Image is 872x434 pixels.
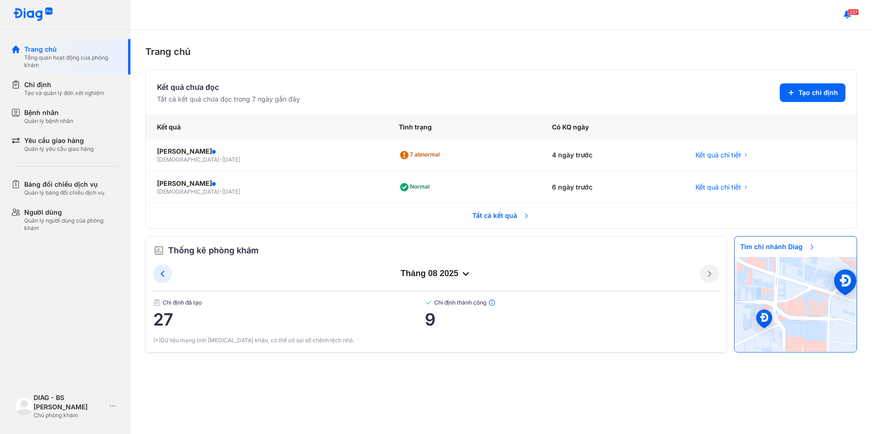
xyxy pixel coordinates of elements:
[24,208,119,217] div: Người dùng
[222,156,240,163] span: [DATE]
[168,244,259,257] span: Thống kê phòng khám
[24,145,94,153] div: Quản lý yêu cầu giao hàng
[13,7,53,22] img: logo
[153,245,164,256] img: order.5a6da16c.svg
[798,88,838,97] span: Tạo chỉ định
[24,136,94,145] div: Yêu cầu giao hàng
[24,54,119,69] div: Tổng quan hoạt động của phòng khám
[219,188,222,195] span: -
[541,115,684,139] div: Có KQ ngày
[153,310,425,329] span: 27
[695,183,741,192] span: Kết quả chi tiết
[157,81,300,93] div: Kết quả chưa đọc
[848,9,859,15] span: 337
[146,115,388,139] div: Kết quả
[780,83,845,102] button: Tạo chỉ định
[24,108,73,117] div: Bệnh nhân
[219,156,222,163] span: -
[157,147,376,156] div: [PERSON_NAME]
[24,189,104,197] div: Quản lý bảng đối chiếu dịch vụ
[153,336,719,345] div: (*)Dữ liệu mang tính [MEDICAL_DATA] khảo, có thể có sai số chênh lệch nhỏ.
[24,80,104,89] div: Chỉ định
[467,205,536,226] span: Tất cả kết quả
[157,188,219,195] span: [DEMOGRAPHIC_DATA]
[541,171,684,203] div: 6 ngày trước
[541,139,684,171] div: 4 ngày trước
[24,180,104,189] div: Bảng đối chiếu dịch vụ
[695,150,741,160] span: Kết quả chi tiết
[24,89,104,97] div: Tạo và quản lý đơn xét nghiệm
[488,299,496,306] img: info.7e716105.svg
[157,179,376,188] div: [PERSON_NAME]
[34,412,106,419] div: Chủ phòng khám
[153,299,161,306] img: document.50c4cfd0.svg
[145,45,857,59] div: Trang chủ
[425,299,432,306] img: checked-green.01cc79e0.svg
[15,397,34,415] img: logo
[153,299,425,306] span: Chỉ định đã tạo
[157,156,219,163] span: [DEMOGRAPHIC_DATA]
[425,310,719,329] span: 9
[24,117,73,125] div: Quản lý bệnh nhân
[399,148,443,163] div: 7 abnormal
[24,45,119,54] div: Trang chủ
[735,237,821,257] span: Tìm chi nhánh Diag
[388,115,541,139] div: Tình trạng
[222,188,240,195] span: [DATE]
[24,217,119,232] div: Quản lý người dùng của phòng khám
[172,268,700,279] div: tháng 08 2025
[399,180,433,195] div: Normal
[425,299,719,306] span: Chỉ định thành công
[157,95,300,104] div: Tất cả kết quả chưa đọc trong 7 ngày gần đây
[34,393,106,412] div: DIAG - BS [PERSON_NAME]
